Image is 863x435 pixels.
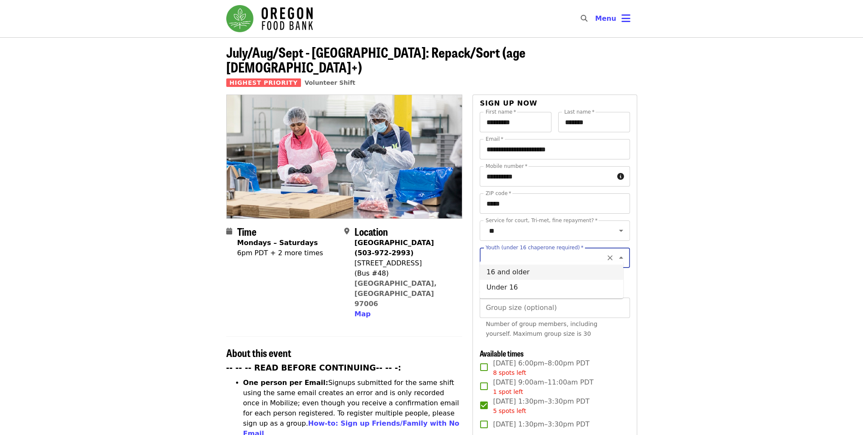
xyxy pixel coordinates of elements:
[486,321,597,337] span: Number of group members, including yourself. Maximum group size is 30
[593,8,599,29] input: Search
[615,252,627,264] button: Close
[486,164,527,169] label: Mobile number
[226,5,313,32] img: Oregon Food Bank - Home
[354,279,437,308] a: [GEOGRAPHIC_DATA], [GEOGRAPHIC_DATA] 97006
[486,191,511,196] label: ZIP code
[480,348,524,359] span: Available times
[558,112,630,132] input: Last name
[354,309,371,319] button: Map
[344,227,349,235] i: map-marker-alt icon
[604,252,616,264] button: Clear
[493,396,589,415] span: [DATE] 1:30pm–3:30pm PDT
[493,419,589,429] span: [DATE] 1:30pm–3:30pm PDT
[486,137,503,142] label: Email
[237,224,256,239] span: Time
[493,388,523,395] span: 1 spot left
[237,248,323,258] div: 6pm PDT + 2 more times
[226,42,526,77] span: July/Aug/Sept - [GEOGRAPHIC_DATA]: Repack/Sort (age [DEMOGRAPHIC_DATA]+)
[493,369,526,376] span: 8 spots left
[354,239,434,257] strong: [GEOGRAPHIC_DATA] (503-972-2993)
[486,218,598,223] label: Service for court, Tri-met, fine repayment?
[486,245,583,250] label: Youth (under 16 chaperone required)
[480,298,630,318] input: [object Object]
[480,139,630,159] input: Email
[564,109,594,114] label: Last name
[226,227,232,235] i: calendar icon
[493,377,593,396] span: [DATE] 9:00am–11:00am PDT
[486,109,516,114] label: First name
[226,363,401,372] strong: -- -- -- READ BEFORE CONTINUING-- -- -:
[243,379,329,387] strong: One person per Email:
[480,193,630,214] input: ZIP code
[595,14,616,22] span: Menu
[304,79,355,86] a: Volunteer Shift
[480,112,551,132] input: First name
[480,99,537,107] span: Sign up now
[354,268,455,279] div: (Bus #48)
[480,166,613,187] input: Mobile number
[493,358,589,377] span: [DATE] 6:00pm–8:00pm PDT
[226,345,291,360] span: About this event
[227,95,462,218] img: July/Aug/Sept - Beaverton: Repack/Sort (age 10+) organized by Oregon Food Bank
[226,78,301,87] span: Highest Priority
[480,280,623,295] li: Under 16
[588,8,637,29] button: Toggle account menu
[480,265,623,280] li: 16 and older
[493,407,526,414] span: 5 spots left
[615,225,627,237] button: Open
[354,310,371,318] span: Map
[617,173,624,181] i: circle-info icon
[621,12,630,25] i: bars icon
[354,224,388,239] span: Location
[237,239,318,247] strong: Mondays – Saturdays
[354,258,455,268] div: [STREET_ADDRESS]
[581,14,588,22] i: search icon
